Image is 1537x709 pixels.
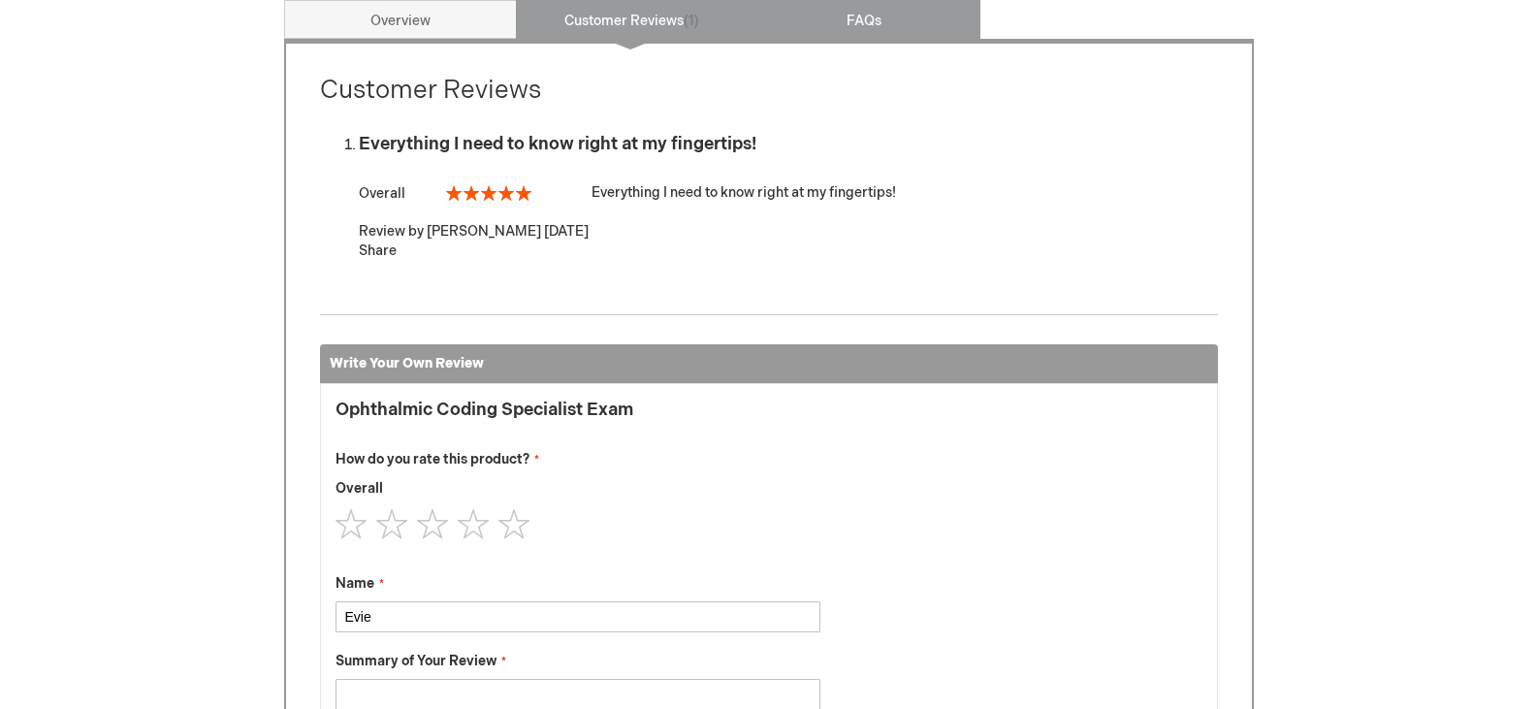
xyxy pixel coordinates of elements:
[427,223,541,240] strong: [PERSON_NAME]
[336,399,820,421] strong: Ophthalmic Coding Specialist Exam
[359,135,1218,154] div: Everything I need to know right at my fingertips!
[359,223,424,240] span: Review by
[359,242,397,259] span: Share
[359,183,1218,203] div: Everything I need to know right at my fingertips!
[446,185,531,201] div: 100%
[684,13,699,29] span: 1
[336,653,496,669] span: Summary of Your Review
[544,223,589,240] time: [DATE]
[320,76,541,106] strong: Customer Reviews
[336,575,374,592] span: Name
[336,480,383,497] span: Overall
[336,451,529,467] span: How do you rate this product?
[330,355,484,371] strong: Write Your Own Review
[359,185,405,202] span: Overall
